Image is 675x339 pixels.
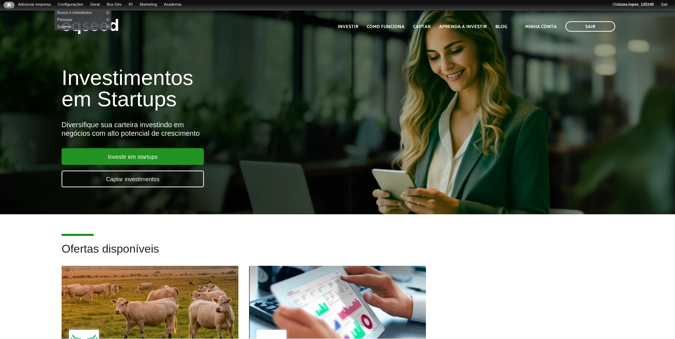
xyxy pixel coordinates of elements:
[367,25,405,29] a: Como funciona
[15,2,54,7] a: Adicionar empresa
[525,25,557,29] a: Minha conta
[413,25,431,29] a: Captar
[86,2,103,7] a: Geral
[338,25,358,29] a: Investir
[609,2,657,7] a: Oláluiza.lopes_125140
[439,25,487,29] a: Aprenda a investir
[565,21,615,32] a: Sair
[495,25,507,29] a: Blog
[62,120,389,138] div: Diversifique sua carteira investindo em negócios com alto potencial de crescimento
[54,9,111,16] a: Busca e metadados
[62,171,204,187] a: Captar investimentos
[62,148,204,165] a: Investir em startups
[62,243,613,266] h2: Ofertas disponíveis
[103,2,125,7] a: Bus Dev
[7,2,11,7] span: Início
[136,2,160,7] a: Marketing
[62,67,389,110] h1: Investimentos em Startups
[160,2,185,7] a: Academia
[54,2,87,7] a: Configurações
[4,2,15,9] a: Início
[619,2,654,6] strong: luiza.lopes_125140
[125,2,136,7] a: RI
[657,2,671,7] a: Sair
